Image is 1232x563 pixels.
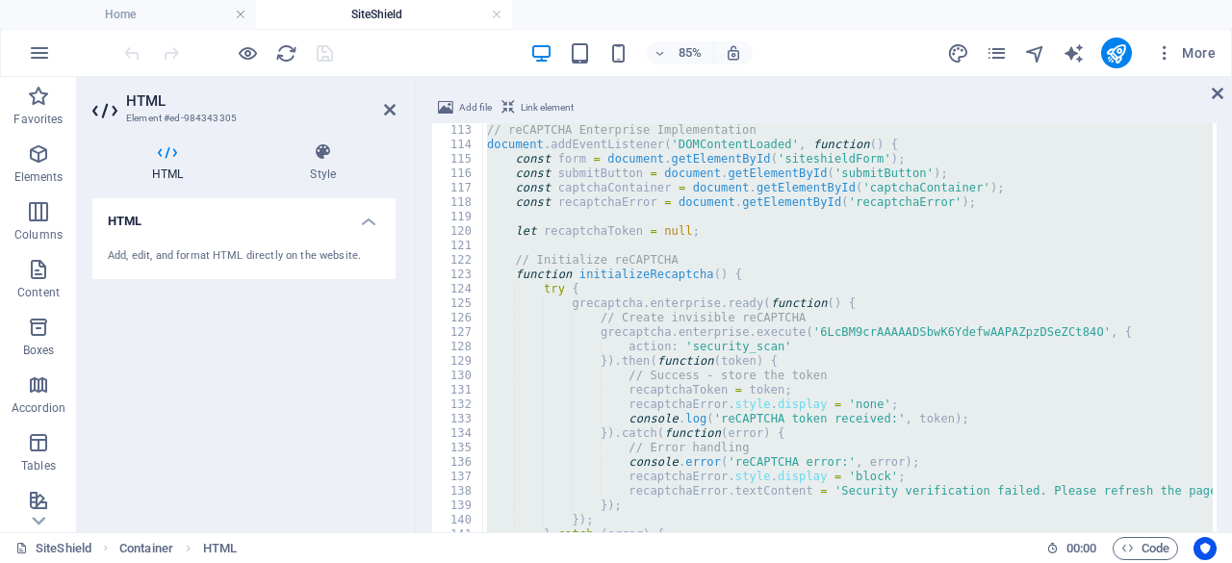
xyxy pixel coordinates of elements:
[432,138,484,152] div: 114
[432,296,484,311] div: 125
[21,458,56,473] p: Tables
[275,42,297,64] i: Reload page
[432,195,484,210] div: 118
[521,96,574,119] span: Link element
[432,268,484,282] div: 123
[1066,537,1096,560] span: 00 00
[17,285,60,300] p: Content
[432,282,484,296] div: 124
[12,400,65,416] p: Accordion
[725,44,742,62] i: On resize automatically adjust zoom level to fit chosen device.
[432,239,484,253] div: 121
[1080,541,1083,555] span: :
[1193,537,1217,560] button: Usercentrics
[432,383,484,397] div: 131
[203,537,237,560] span: Click to select. Double-click to edit
[432,253,484,268] div: 122
[250,142,396,183] h4: Style
[432,412,484,426] div: 133
[675,41,706,64] h6: 85%
[1063,41,1086,64] button: text_generator
[14,227,63,243] p: Columns
[432,181,484,195] div: 117
[432,499,484,513] div: 139
[646,41,714,64] button: 85%
[432,340,484,354] div: 128
[1024,41,1047,64] button: navigator
[986,41,1009,64] button: pages
[1121,537,1169,560] span: Code
[13,112,63,127] p: Favorites
[432,123,484,138] div: 113
[432,166,484,181] div: 116
[432,470,484,484] div: 137
[432,513,484,527] div: 140
[92,198,396,233] h4: HTML
[1155,43,1216,63] span: More
[459,96,492,119] span: Add file
[1113,537,1178,560] button: Code
[126,110,357,127] h3: Element #ed-984343305
[1024,42,1046,64] i: Navigator
[499,96,577,119] button: Link element
[432,527,484,542] div: 141
[119,537,173,560] span: Click to select. Double-click to edit
[432,311,484,325] div: 126
[236,41,259,64] button: Click here to leave preview mode and continue editing
[432,210,484,224] div: 119
[432,441,484,455] div: 135
[1063,42,1085,64] i: AI Writer
[14,169,64,185] p: Elements
[1105,42,1127,64] i: Publish
[119,537,237,560] nav: breadcrumb
[1046,537,1097,560] h6: Session time
[947,42,969,64] i: Design (Ctrl+Alt+Y)
[947,41,970,64] button: design
[432,224,484,239] div: 120
[15,537,91,560] a: Click to cancel selection. Double-click to open Pages
[435,96,495,119] button: Add file
[256,4,512,25] h4: SiteShield
[126,92,396,110] h2: HTML
[432,426,484,441] div: 134
[432,484,484,499] div: 138
[432,369,484,383] div: 130
[432,354,484,369] div: 129
[92,142,250,183] h4: HTML
[432,397,484,412] div: 132
[432,455,484,470] div: 136
[432,325,484,340] div: 127
[432,152,484,166] div: 115
[986,42,1008,64] i: Pages (Ctrl+Alt+S)
[108,248,380,265] div: Add, edit, and format HTML directly on the website.
[274,41,297,64] button: reload
[23,343,55,358] p: Boxes
[1147,38,1223,68] button: More
[1101,38,1132,68] button: publish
